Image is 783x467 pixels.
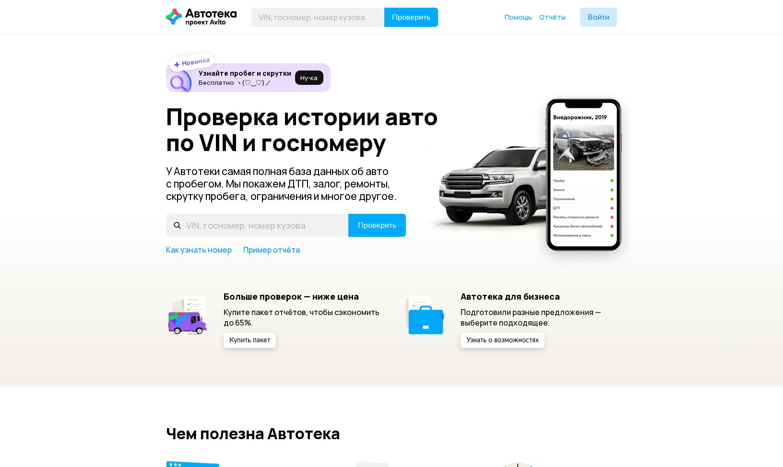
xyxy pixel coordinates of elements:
[588,13,609,21] span: Войти
[461,307,617,328] p: Подготовили разные предложения — выберите подходящее.
[358,222,396,229] span: Проверить
[243,245,300,255] a: Пример отчёта
[181,55,211,68] strong: Новинка
[300,74,318,82] span: Ну‑ка
[384,8,438,27] button: Проверить
[166,165,407,202] p: У Автотеки самая полная база данных об авто с пробегом. Мы покажем ДТП, залог, ремонты, скрутку п...
[166,214,349,237] input: VIN, госномер, номер кузова
[199,79,291,86] p: Бесплатно ヽ(♡‿♡)ノ
[251,8,385,27] input: VIN, госномер, номер кузова
[166,245,232,255] a: Как узнать номер
[224,307,380,328] p: Купите пакет отчётов, чтобы сэкономить до 65%.
[166,425,617,442] h2: Чем полезна Автотека
[224,333,276,348] button: Купить пакет
[505,12,532,22] a: Помощь
[461,333,545,348] button: Узнать о возможностях
[348,214,406,237] button: Проверить
[466,337,539,344] span: Узнать о возможностях
[229,337,270,344] span: Купить пакет
[392,13,430,21] span: Проверить
[580,8,617,27] button: Войти
[199,69,291,78] h6: Узнайте пробег и скрутки
[166,104,452,155] h1: Проверка истории авто по VIN и госномеру
[461,291,617,302] h5: Автотека для бизнеса
[224,291,380,302] h5: Больше проверок — ниже цена
[539,12,566,22] a: Отчёты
